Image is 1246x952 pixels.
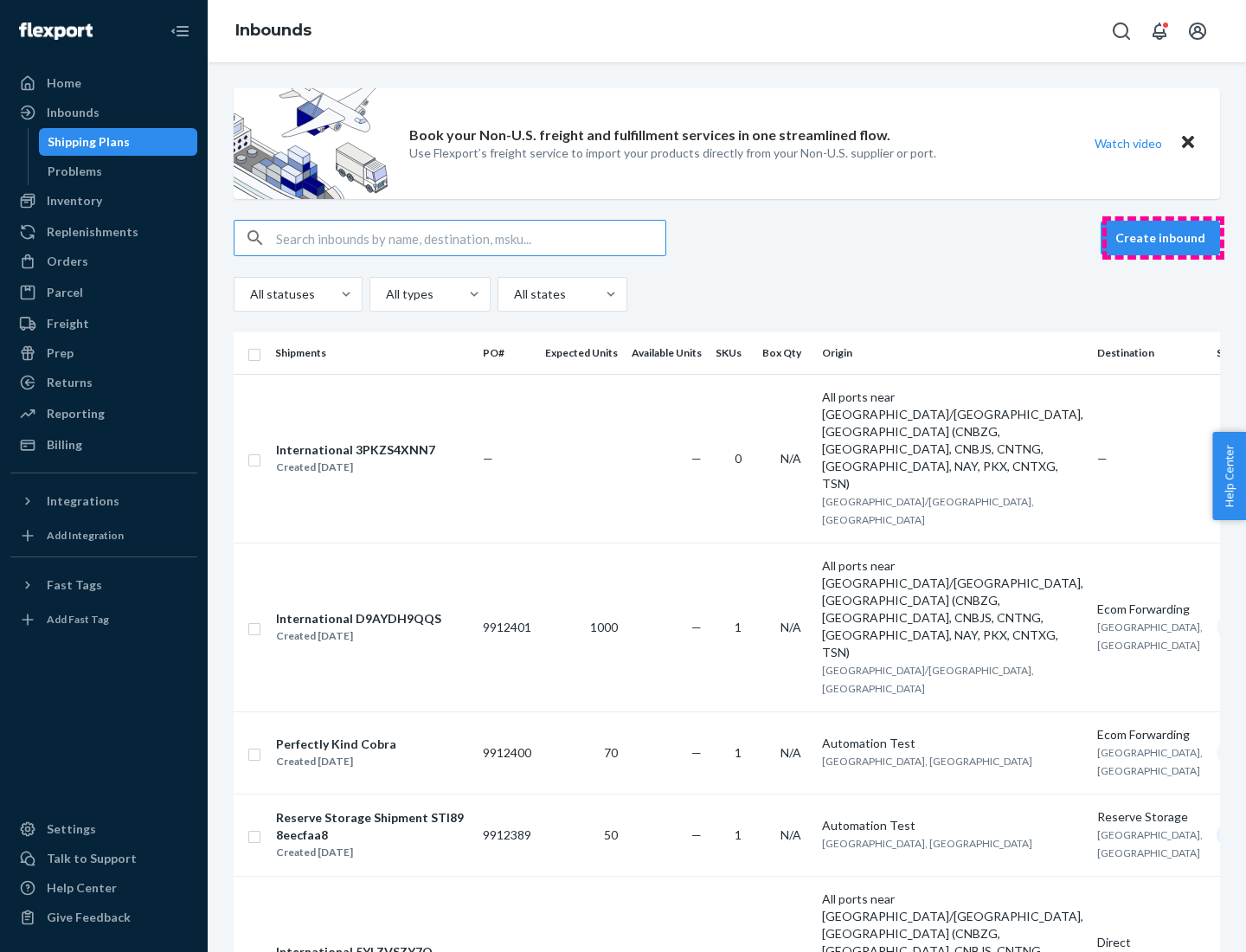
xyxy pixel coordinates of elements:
[780,620,801,634] span: N/A
[691,620,702,634] span: —
[1090,332,1210,374] th: Destination
[1180,14,1215,48] button: Open account menu
[1083,131,1173,156] button: Watch video
[625,332,709,374] th: Available Units
[1097,451,1108,466] span: —
[1097,726,1203,743] div: Ecom Forwarding
[590,620,618,634] span: 1000
[822,755,1032,768] span: [GEOGRAPHIC_DATA], [GEOGRAPHIC_DATA]
[10,487,197,515] button: Integrations
[10,845,197,872] a: Talk to Support
[409,125,890,145] p: Book your Non-U.S. freight and fulfillment services in one streamlined flow.
[10,571,197,599] button: Fast Tags
[1097,808,1203,826] div: Reserve Storage
[10,400,197,428] a: Reporting
[1177,131,1199,156] button: Close
[235,21,311,40] a: Inbounds
[822,389,1083,492] div: All ports near [GEOGRAPHIC_DATA]/[GEOGRAPHIC_DATA], [GEOGRAPHIC_DATA] (CNBZG, [GEOGRAPHIC_DATA], ...
[691,451,702,466] span: —
[604,745,618,760] span: 70
[512,286,514,303] input: All states
[268,332,476,374] th: Shipments
[47,74,81,92] div: Home
[276,441,435,459] div: International 3PKZS4XNN7
[10,606,197,634] a: Add Fast Tag
[48,163,102,180] div: Problems
[384,286,386,303] input: All types
[276,736,396,753] div: Perfectly Kind Cobra
[1212,432,1246,520] button: Help Center
[483,451,493,466] span: —
[10,339,197,367] a: Prep
[815,332,1090,374] th: Origin
[691,827,702,842] span: —
[47,820,96,838] div: Settings
[222,6,325,56] ol: breadcrumbs
[822,735,1083,752] div: Automation Test
[409,145,936,162] p: Use Flexport’s freight service to import your products directly from your Non-U.S. supplier or port.
[47,436,82,453] div: Billing
[10,69,197,97] a: Home
[10,99,197,126] a: Inbounds
[39,128,198,156] a: Shipping Plans
[248,286,250,303] input: All statuses
[780,451,801,466] span: N/A
[1097,934,1203,951] div: Direct
[538,332,625,374] th: Expected Units
[47,192,102,209] div: Inventory
[822,495,1034,526] span: [GEOGRAPHIC_DATA]/[GEOGRAPHIC_DATA], [GEOGRAPHIC_DATA]
[47,528,124,543] div: Add Integration
[1097,601,1203,618] div: Ecom Forwarding
[691,745,702,760] span: —
[10,187,197,215] a: Inventory
[1097,828,1203,859] span: [GEOGRAPHIC_DATA], [GEOGRAPHIC_DATA]
[10,369,197,396] a: Returns
[47,284,83,301] div: Parcel
[10,874,197,902] a: Help Center
[47,223,138,241] div: Replenishments
[276,221,665,255] input: Search inbounds by name, destination, msku...
[1142,14,1177,48] button: Open notifications
[47,315,89,332] div: Freight
[780,827,801,842] span: N/A
[47,374,93,391] div: Returns
[780,745,801,760] span: N/A
[735,745,742,760] span: 1
[47,850,137,867] div: Talk to Support
[10,218,197,246] a: Replenishments
[476,711,538,794] td: 9912400
[1101,221,1220,255] button: Create inbound
[10,431,197,459] a: Billing
[822,817,1083,834] div: Automation Test
[19,23,93,40] img: Flexport logo
[476,794,538,876] td: 9912389
[47,909,131,926] div: Give Feedback
[1097,746,1203,777] span: [GEOGRAPHIC_DATA], [GEOGRAPHIC_DATA]
[47,612,109,627] div: Add Fast Tag
[39,158,198,185] a: Problems
[709,332,755,374] th: SKUs
[476,332,538,374] th: PO#
[755,332,815,374] th: Box Qty
[735,827,742,842] span: 1
[163,14,197,48] button: Close Navigation
[822,557,1083,661] div: All ports near [GEOGRAPHIC_DATA]/[GEOGRAPHIC_DATA], [GEOGRAPHIC_DATA] (CNBZG, [GEOGRAPHIC_DATA], ...
[604,827,618,842] span: 50
[47,576,102,594] div: Fast Tags
[276,844,468,861] div: Created [DATE]
[47,405,105,422] div: Reporting
[47,344,74,362] div: Prep
[1104,14,1139,48] button: Open Search Box
[47,492,119,510] div: Integrations
[276,610,441,627] div: International D9AYDH9QQS
[10,310,197,338] a: Freight
[1097,621,1203,652] span: [GEOGRAPHIC_DATA], [GEOGRAPHIC_DATA]
[276,459,435,476] div: Created [DATE]
[10,904,197,931] button: Give Feedback
[47,104,100,121] div: Inbounds
[735,620,742,634] span: 1
[10,248,197,275] a: Orders
[476,543,538,711] td: 9912401
[10,279,197,306] a: Parcel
